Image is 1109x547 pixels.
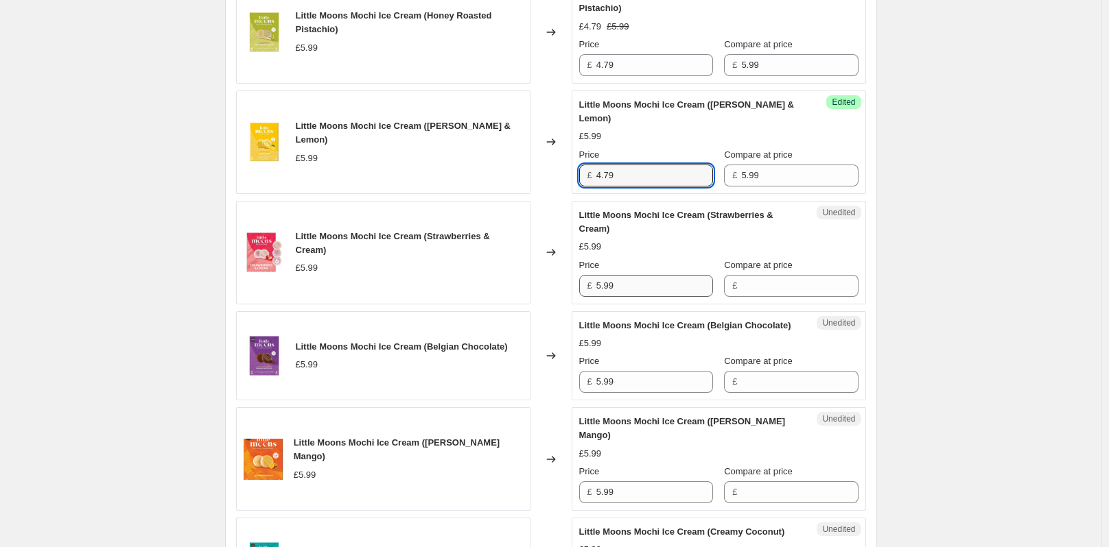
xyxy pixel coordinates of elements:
[732,376,737,387] span: £
[587,487,592,497] span: £
[587,60,592,70] span: £
[244,439,283,480] img: 6e561d4b-3d52-4b41-abc3-973e8b027cb0_3250e154-ab49-44ab-9748-687a35449d04_80x.jpg
[822,524,855,535] span: Unedited
[724,260,793,270] span: Compare at price
[296,151,318,165] div: £5.99
[579,149,600,160] span: Price
[296,121,511,145] span: Little Moons Mochi Ice Cream ([PERSON_NAME] & Lemon)
[579,99,794,123] span: Little Moons Mochi Ice Cream ([PERSON_NAME] & Lemon)
[579,130,602,143] div: £5.99
[832,97,855,108] span: Edited
[732,280,737,291] span: £
[579,210,773,234] span: Little Moons Mochi Ice Cream (Strawberries & Cream)
[579,416,785,440] span: Little Moons Mochi Ice Cream ([PERSON_NAME] Mango)
[732,170,737,180] span: £
[579,20,602,34] div: £4.79
[294,468,316,482] div: £5.99
[296,41,318,55] div: £5.99
[587,280,592,291] span: £
[296,341,508,352] span: Little Moons Mochi Ice Cream (Belgian Chocolate)
[579,526,785,537] span: Little Moons Mochi Ice Cream (Creamy Coconut)
[296,231,490,255] span: Little Moons Mochi Ice Cream (Strawberries & Cream)
[732,487,737,497] span: £
[244,12,285,53] img: b4a45d6b-8bf1-467c-872b-768d00ff3a18_b7511ff7-a1e6-4946-912a-97410d5adb0a_80x.jpg
[244,335,285,376] img: fc9dbdde-3b96-4e1d-b306-3c368781a9e0_4070b54e-4850-4891-b52d-321cc30e4964_80x.jpg
[294,437,500,461] span: Little Moons Mochi Ice Cream ([PERSON_NAME] Mango)
[296,358,318,372] div: £5.99
[579,447,602,461] div: £5.99
[724,149,793,160] span: Compare at price
[579,466,600,476] span: Price
[244,232,285,273] img: d92dcb1b-ad76-4591-b491-3b6cccc0c0ed_883f5b86-d055-42fc-8b03-ea2e2d42d7b5_80x.jpg
[587,170,592,180] span: £
[724,39,793,49] span: Compare at price
[579,337,602,350] div: £5.99
[579,260,600,270] span: Price
[296,261,318,275] div: £5.99
[244,121,285,162] img: 9a5d5edd-3bd2-4285-a425-583a863df3a8_1609e82d-e575-463d-9d12-28868e609918_80x.jpg
[732,60,737,70] span: £
[579,320,791,330] span: Little Moons Mochi Ice Cream (Belgian Chocolate)
[587,376,592,387] span: £
[579,39,600,49] span: Price
[607,20,629,34] strike: £5.99
[822,413,855,424] span: Unedited
[724,356,793,366] span: Compare at price
[822,207,855,218] span: Unedited
[724,466,793,476] span: Compare at price
[822,317,855,328] span: Unedited
[579,356,600,366] span: Price
[296,10,492,34] span: Little Moons Mochi Ice Cream (Honey Roasted Pistachio)
[579,240,602,254] div: £5.99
